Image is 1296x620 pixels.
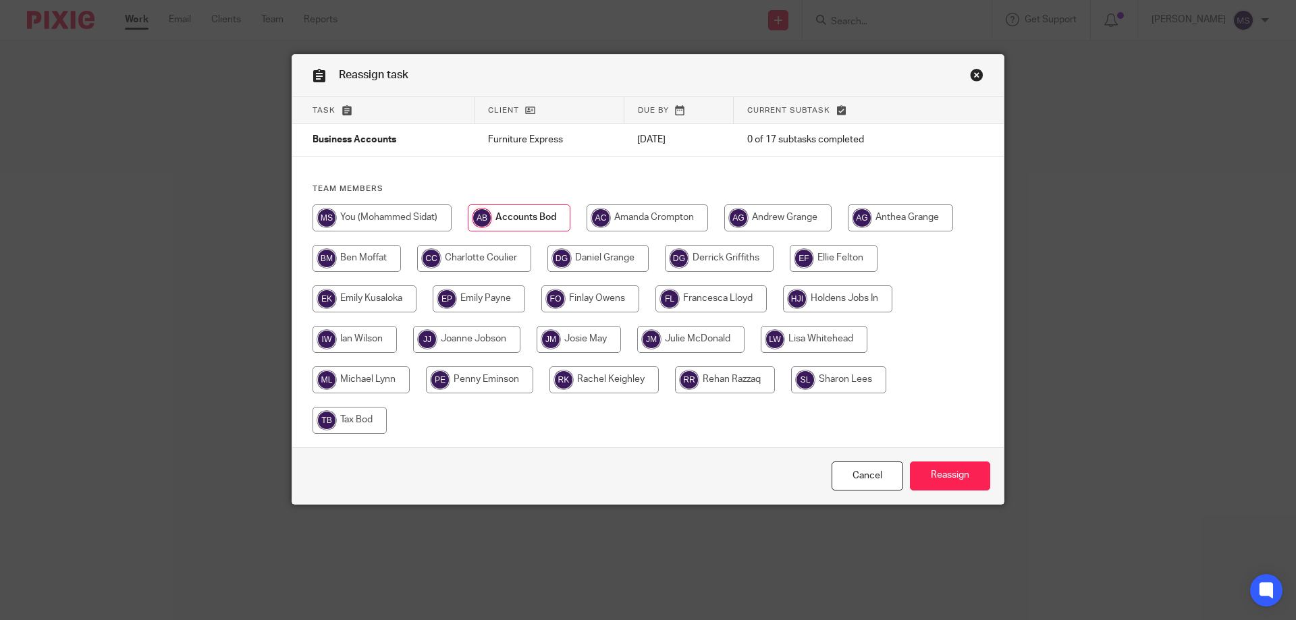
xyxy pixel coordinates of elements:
[832,461,903,490] a: Close this dialog window
[313,184,983,194] h4: Team members
[638,107,669,114] span: Due by
[339,69,408,80] span: Reassign task
[970,68,983,86] a: Close this dialog window
[734,124,944,157] td: 0 of 17 subtasks completed
[313,107,335,114] span: Task
[488,133,610,146] p: Furniture Express
[488,107,519,114] span: Client
[747,107,830,114] span: Current subtask
[313,136,396,145] span: Business Accounts
[910,461,990,490] input: Reassign
[637,133,720,146] p: [DATE]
